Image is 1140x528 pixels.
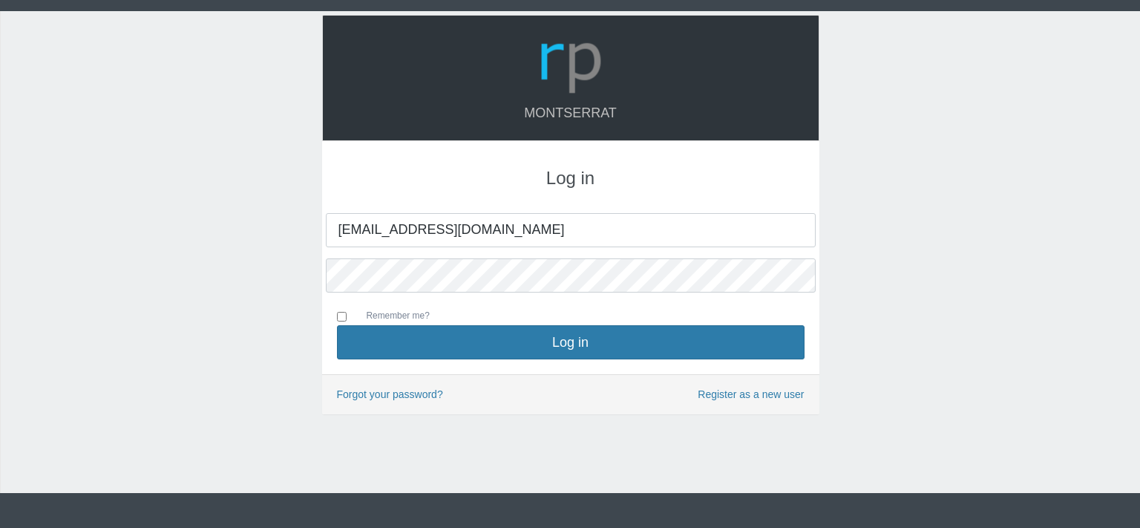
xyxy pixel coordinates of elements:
input: Your Email [326,213,816,247]
label: Remember me? [352,309,430,325]
img: Logo [535,27,606,98]
h3: Log in [337,169,805,188]
input: Remember me? [337,312,347,322]
a: Forgot your password? [337,388,443,400]
a: Register as a new user [698,386,804,403]
button: Log in [337,325,805,359]
h4: Montserrat [338,106,804,121]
